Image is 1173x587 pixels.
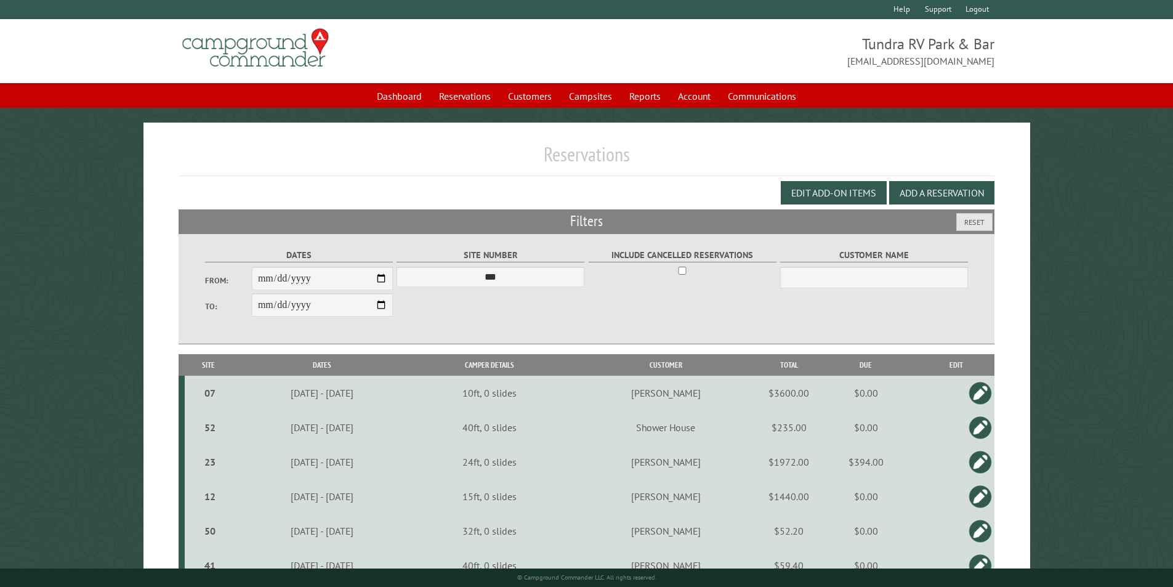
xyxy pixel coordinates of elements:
[956,213,993,231] button: Reset
[889,181,994,204] button: Add a Reservation
[764,548,813,583] td: $59.40
[185,354,233,376] th: Site
[780,248,968,262] label: Customer Name
[233,354,411,376] th: Dates
[235,525,409,537] div: [DATE] - [DATE]
[587,34,995,68] span: Tundra RV Park & Bar [EMAIL_ADDRESS][DOMAIN_NAME]
[205,248,393,262] label: Dates
[411,479,567,514] td: 15ft, 0 slides
[411,376,567,410] td: 10ft, 0 slides
[179,24,333,72] img: Campground Commander
[397,248,584,262] label: Site Number
[813,376,918,410] td: $0.00
[517,573,656,581] small: © Campground Commander LLC. All rights reserved.
[190,456,231,468] div: 23
[411,445,567,479] td: 24ft, 0 slides
[567,479,764,514] td: [PERSON_NAME]
[190,387,231,399] div: 07
[562,84,619,108] a: Campsites
[411,354,567,376] th: Camper Details
[813,354,918,376] th: Due
[179,209,995,233] h2: Filters
[671,84,718,108] a: Account
[501,84,559,108] a: Customers
[567,376,764,410] td: [PERSON_NAME]
[764,354,813,376] th: Total
[764,514,813,548] td: $52.20
[764,410,813,445] td: $235.00
[190,559,231,572] div: 41
[190,421,231,434] div: 52
[764,376,813,410] td: $3600.00
[235,456,409,468] div: [DATE] - [DATE]
[567,410,764,445] td: Shower House
[179,142,995,176] h1: Reservations
[720,84,804,108] a: Communications
[813,479,918,514] td: $0.00
[589,248,776,262] label: Include Cancelled Reservations
[411,410,567,445] td: 40ft, 0 slides
[411,514,567,548] td: 32ft, 0 slides
[764,479,813,514] td: $1440.00
[567,514,764,548] td: [PERSON_NAME]
[813,410,918,445] td: $0.00
[190,490,231,503] div: 12
[190,525,231,537] div: 50
[235,387,409,399] div: [DATE] - [DATE]
[781,181,887,204] button: Edit Add-on Items
[567,548,764,583] td: [PERSON_NAME]
[567,354,764,376] th: Customer
[813,514,918,548] td: $0.00
[432,84,498,108] a: Reservations
[235,421,409,434] div: [DATE] - [DATE]
[205,301,252,312] label: To:
[813,445,918,479] td: $394.00
[235,490,409,503] div: [DATE] - [DATE]
[764,445,813,479] td: $1972.00
[813,548,918,583] td: $0.00
[235,559,409,572] div: [DATE] - [DATE]
[411,548,567,583] td: 40ft, 0 slides
[369,84,429,108] a: Dashboard
[205,275,252,286] label: From:
[918,354,994,376] th: Edit
[567,445,764,479] td: [PERSON_NAME]
[622,84,668,108] a: Reports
